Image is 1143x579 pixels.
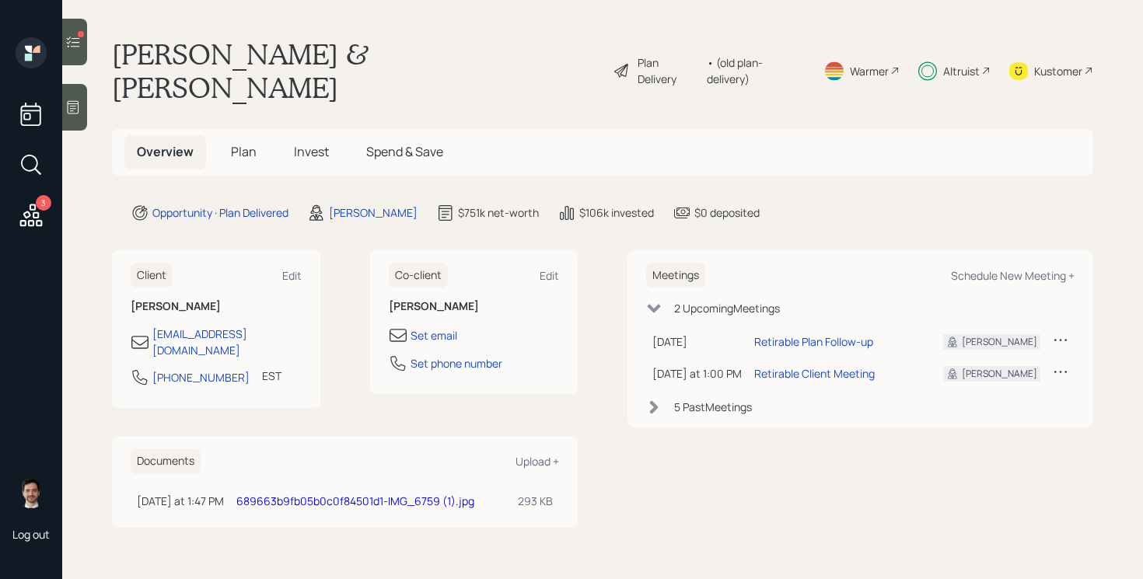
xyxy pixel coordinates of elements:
[16,477,47,508] img: jonah-coleman-headshot.png
[674,300,780,316] div: 2 Upcoming Meeting s
[638,54,699,87] div: Plan Delivery
[36,195,51,211] div: 3
[137,143,194,160] span: Overview
[411,355,502,371] div: Set phone number
[389,300,560,313] h6: [PERSON_NAME]
[262,368,281,384] div: EST
[516,454,559,469] div: Upload +
[12,527,50,542] div: Log out
[282,268,302,283] div: Edit
[1034,63,1082,79] div: Kustomer
[943,63,980,79] div: Altruist
[294,143,329,160] span: Invest
[112,37,600,104] h1: [PERSON_NAME] & [PERSON_NAME]
[652,365,742,382] div: [DATE] at 1:00 PM
[131,300,302,313] h6: [PERSON_NAME]
[707,54,805,87] div: • (old plan-delivery)
[962,367,1037,381] div: [PERSON_NAME]
[694,204,760,221] div: $0 deposited
[329,204,418,221] div: [PERSON_NAME]
[754,333,873,350] div: Retirable Plan Follow-up
[646,263,705,288] h6: Meetings
[652,333,742,350] div: [DATE]
[236,494,474,508] a: 689663b9fb05b0c0f84501d1-IMG_6759 (1).jpg
[674,399,752,415] div: 5 Past Meeting s
[754,365,875,382] div: Retirable Client Meeting
[137,493,224,509] div: [DATE] at 1:47 PM
[152,204,288,221] div: Opportunity · Plan Delivered
[231,143,257,160] span: Plan
[411,327,457,344] div: Set email
[152,369,250,385] div: [PHONE_NUMBER]
[131,263,173,288] h6: Client
[518,493,553,509] div: 293 KB
[540,268,559,283] div: Edit
[962,335,1037,349] div: [PERSON_NAME]
[951,268,1075,283] div: Schedule New Meeting +
[366,143,443,160] span: Spend & Save
[850,63,889,79] div: Warmer
[579,204,654,221] div: $106k invested
[131,448,201,474] h6: Documents
[389,263,448,288] h6: Co-client
[458,204,539,221] div: $751k net-worth
[152,326,302,358] div: [EMAIL_ADDRESS][DOMAIN_NAME]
